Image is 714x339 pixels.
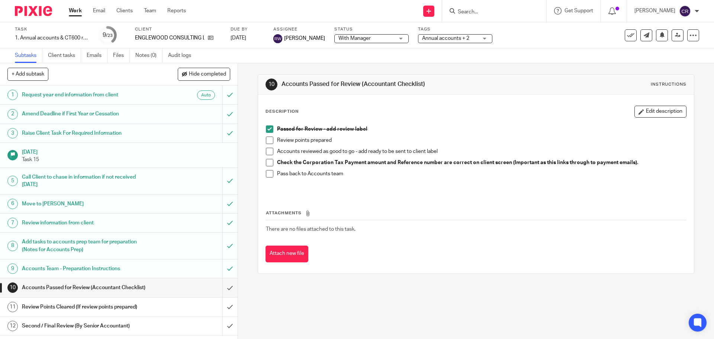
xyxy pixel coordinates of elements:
[7,128,18,138] div: 3
[273,26,325,32] label: Assignee
[266,246,308,262] button: Attach new file
[277,160,638,165] strong: Check the Corporation Tax Payment amount and Reference number are correct on client screen (Impor...
[7,302,18,312] div: 11
[277,170,686,178] p: Pass back to Accounts team
[457,9,524,16] input: Search
[22,147,230,156] h1: [DATE]
[418,26,492,32] label: Tags
[22,108,151,119] h1: Amend Deadline if First Year or Cessation
[7,68,48,80] button: + Add subtask
[266,109,299,115] p: Description
[284,35,325,42] span: [PERSON_NAME]
[189,71,226,77] span: Hide completed
[103,31,113,39] div: 9
[651,81,686,87] div: Instructions
[277,148,686,155] p: Accounts reviewed as good to go - add ready to be sent to client label
[15,6,52,16] img: Pixie
[634,7,675,15] p: [PERSON_NAME]
[231,26,264,32] label: Due by
[22,89,151,100] h1: Request year end information from client
[231,35,246,41] span: [DATE]
[93,7,105,15] a: Email
[7,321,18,331] div: 12
[277,137,686,144] p: Review points prepared
[273,34,282,43] img: svg%3E
[168,48,197,63] a: Audit logs
[7,199,18,209] div: 6
[422,36,469,41] span: Annual accounts + 2
[634,106,686,118] button: Edit description
[48,48,81,63] a: Client tasks
[15,34,89,42] div: 1. Annual accounts &amp; CT600 return
[167,7,186,15] a: Reports
[338,36,371,41] span: With Manager
[266,211,302,215] span: Attachments
[7,90,18,100] div: 1
[22,263,151,274] h1: Accounts Team - Preparation Instructions
[144,7,156,15] a: Team
[266,227,356,232] span: There are no files attached to this task.
[116,7,133,15] a: Clients
[282,80,492,88] h1: Accounts Passed for Review (Accountant Checklist)
[22,301,151,313] h1: Review Points Cleared (If review points prepared)
[15,26,89,32] label: Task
[135,48,163,63] a: Notes (0)
[266,79,277,90] div: 10
[135,26,221,32] label: Client
[15,48,42,63] a: Subtasks
[87,48,107,63] a: Emails
[7,218,18,228] div: 7
[7,263,18,274] div: 9
[22,236,151,255] h1: Add tasks to accounts prep team for preparation (Notes for Accounts Prep)
[277,127,367,132] strong: Passed for Review - add review label
[22,198,151,210] h1: Move to [PERSON_NAME]
[22,282,151,293] h1: Accounts Passed for Review (Accountant Checklist)
[7,282,18,293] div: 10
[197,90,215,100] div: Auto
[7,176,18,186] div: 5
[135,34,204,42] p: ENGLEWOOD CONSULTING LTD
[7,241,18,251] div: 8
[69,7,82,15] a: Work
[22,172,151,191] h1: Call Client to chase in information if not received [DATE]
[22,156,230,163] p: Task 15
[22,128,151,139] h1: Raise Client Task For Required Information
[22,320,151,332] h1: Second / Final Review (By Senior Accountant)
[565,8,593,13] span: Get Support
[334,26,409,32] label: Status
[22,217,151,228] h1: Review information from client
[106,33,113,38] small: /23
[679,5,691,17] img: svg%3E
[113,48,130,63] a: Files
[178,68,230,80] button: Hide completed
[15,34,89,42] div: 1. Annual accounts & CT600 return
[7,109,18,119] div: 2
